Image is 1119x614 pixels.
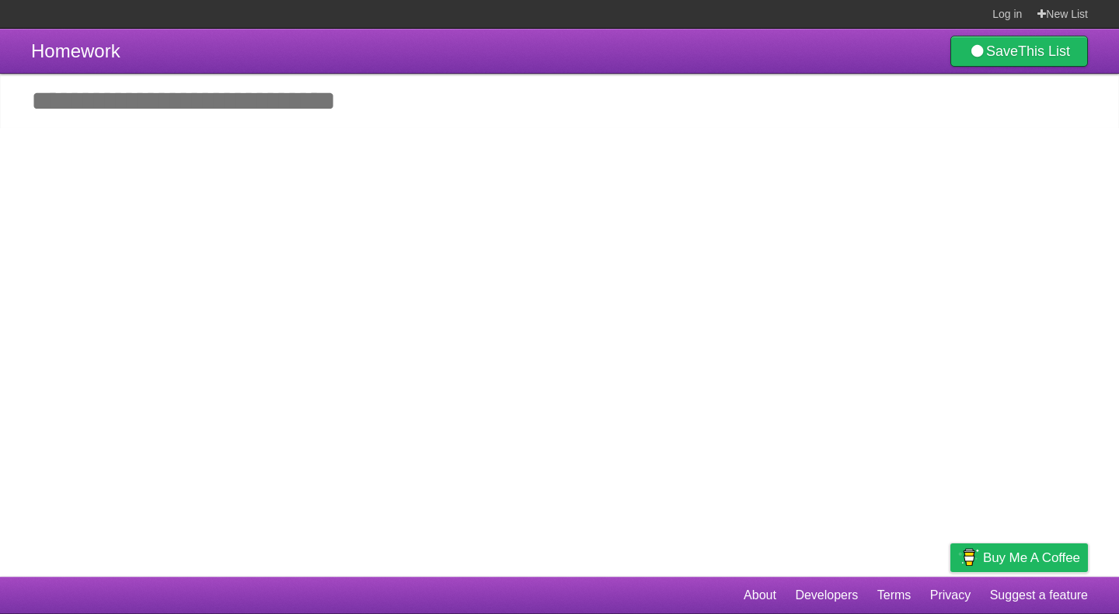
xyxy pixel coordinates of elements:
a: SaveThis List [950,36,1088,67]
a: Privacy [930,581,971,610]
a: Developers [795,581,858,610]
span: Homework [31,40,120,61]
span: Buy me a coffee [983,544,1080,571]
img: Buy me a coffee [958,544,979,571]
a: Terms [877,581,912,610]
b: This List [1018,43,1070,59]
a: Suggest a feature [990,581,1088,610]
a: About [744,581,776,610]
a: Buy me a coffee [950,543,1088,572]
